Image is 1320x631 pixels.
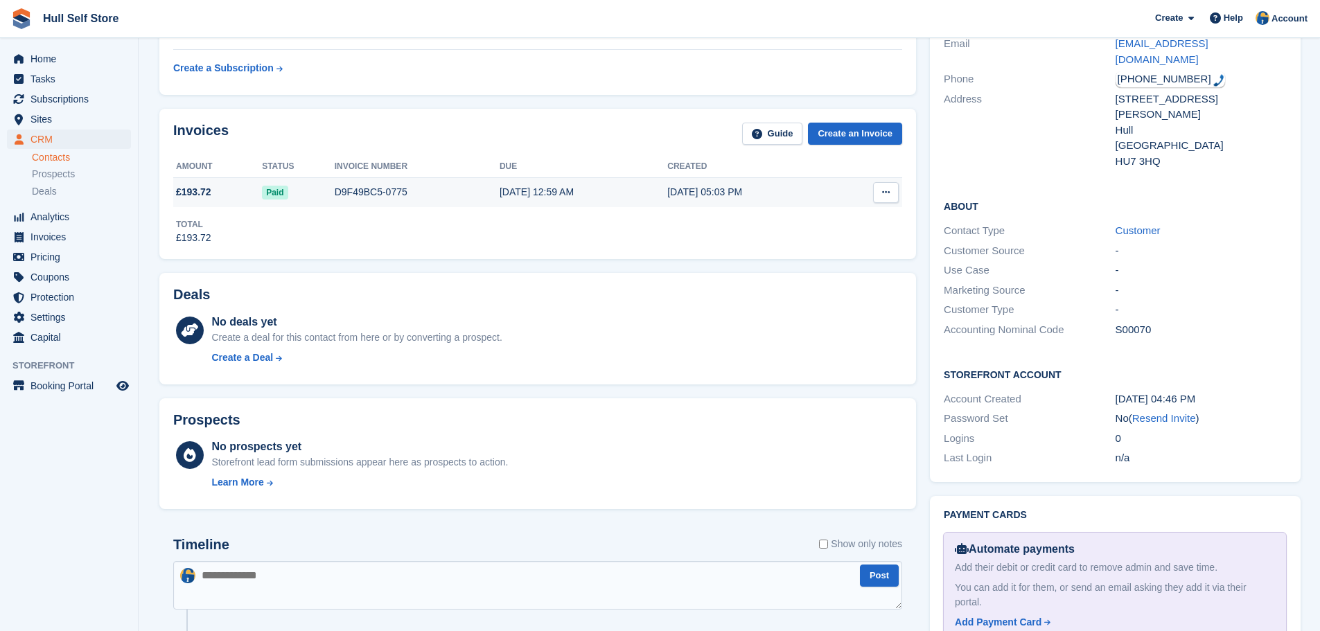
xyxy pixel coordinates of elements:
th: Amount [173,156,262,178]
div: No deals yet [211,314,502,330]
a: menu [7,227,131,247]
div: Password Set [944,411,1115,427]
span: Home [30,49,114,69]
div: Accounting Nominal Code [944,322,1115,338]
span: Create [1155,11,1183,25]
h2: Invoices [173,123,229,145]
a: Hull Self Store [37,7,124,30]
a: menu [7,267,131,287]
div: Logins [944,431,1115,447]
div: Customer Source [944,243,1115,259]
a: Deals [32,184,131,199]
img: Hull Self Store [180,568,195,583]
div: You can add it for them, or send an email asking they add it via their portal. [955,580,1275,610]
a: Preview store [114,377,131,394]
span: Invoices [30,227,114,247]
span: ( ) [1129,412,1199,424]
div: Phone [944,71,1115,87]
div: Create a Subscription [173,61,274,75]
div: [STREET_ADDRESS][PERSON_NAME] [1116,91,1287,123]
div: [GEOGRAPHIC_DATA] [1116,138,1287,154]
div: Email [944,36,1115,67]
div: Create a Deal [211,350,273,365]
h2: Prospects [173,412,240,428]
a: menu [7,89,131,109]
div: Create a deal for this contact from here or by converting a prospect. [211,330,502,345]
a: menu [7,130,131,149]
a: Contacts [32,151,131,164]
div: HU7 3HQ [1116,154,1287,170]
th: Status [262,156,335,178]
div: Last Login [944,450,1115,466]
div: 0 [1116,431,1287,447]
div: Storefront lead form submissions appear here as prospects to action. [211,455,508,470]
a: Create a Deal [211,350,502,365]
h2: About [944,199,1287,213]
span: Analytics [30,207,114,226]
span: Deals [32,185,57,198]
div: [DATE] 12:59 AM [500,185,667,199]
div: - [1116,263,1287,278]
div: Call: +447593829219 [1116,71,1225,87]
h2: Payment cards [944,510,1287,521]
div: Marketing Source [944,283,1115,299]
span: £193.72 [176,185,211,199]
a: menu [7,247,131,267]
label: Show only notes [819,537,902,551]
h2: Deals [173,287,210,303]
span: Subscriptions [30,89,114,109]
a: Add Payment Card [955,615,1269,630]
div: n/a [1116,450,1287,466]
a: menu [7,287,131,307]
input: Show only notes [819,537,828,551]
span: Sites [30,109,114,129]
div: Learn More [211,475,263,490]
a: [EMAIL_ADDRESS][DOMAIN_NAME] [1116,37,1208,65]
img: stora-icon-8386f47178a22dfd0bd8f6a31ec36ba5ce8667c1dd55bd0f319d3a0aa187defe.svg [11,8,32,29]
div: Add their debit or credit card to remove admin and save time. [955,560,1275,575]
a: Create a Subscription [173,55,283,81]
div: - [1116,283,1287,299]
div: £193.72 [176,231,211,245]
div: - [1116,243,1287,259]
a: Prospects [32,167,131,181]
span: Settings [30,308,114,327]
a: menu [7,207,131,226]
a: Resend Invite [1132,412,1196,424]
a: Create an Invoice [808,123,902,145]
span: Protection [30,287,114,307]
span: Pricing [30,247,114,267]
div: Hull [1116,123,1287,139]
div: No prospects yet [211,438,508,455]
div: Contact Type [944,223,1115,239]
span: Booking Portal [30,376,114,396]
div: Account Created [944,391,1115,407]
div: No [1116,411,1287,427]
a: Guide [742,123,803,145]
th: Created [667,156,836,178]
button: Post [860,565,899,587]
span: Help [1224,11,1243,25]
span: Account [1271,12,1308,26]
span: Paid [262,186,288,199]
a: menu [7,69,131,89]
a: Learn More [211,475,508,490]
div: Customer Type [944,302,1115,318]
div: Address [944,91,1115,170]
a: menu [7,376,131,396]
span: Capital [30,328,114,347]
div: [DATE] 05:03 PM [667,185,836,199]
span: Tasks [30,69,114,89]
th: Invoice number [335,156,500,178]
div: D9F49BC5-0775 [335,185,500,199]
span: Prospects [32,168,75,181]
span: Coupons [30,267,114,287]
div: Automate payments [955,541,1275,558]
div: S00070 [1116,322,1287,338]
div: Use Case [944,263,1115,278]
div: Add Payment Card [955,615,1041,630]
span: CRM [30,130,114,149]
a: menu [7,49,131,69]
img: Hull Self Store [1256,11,1269,25]
img: hfpfyWBK5wQHBAGPgDf9c6qAYOxxMAAAAASUVORK5CYII= [1213,74,1224,87]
